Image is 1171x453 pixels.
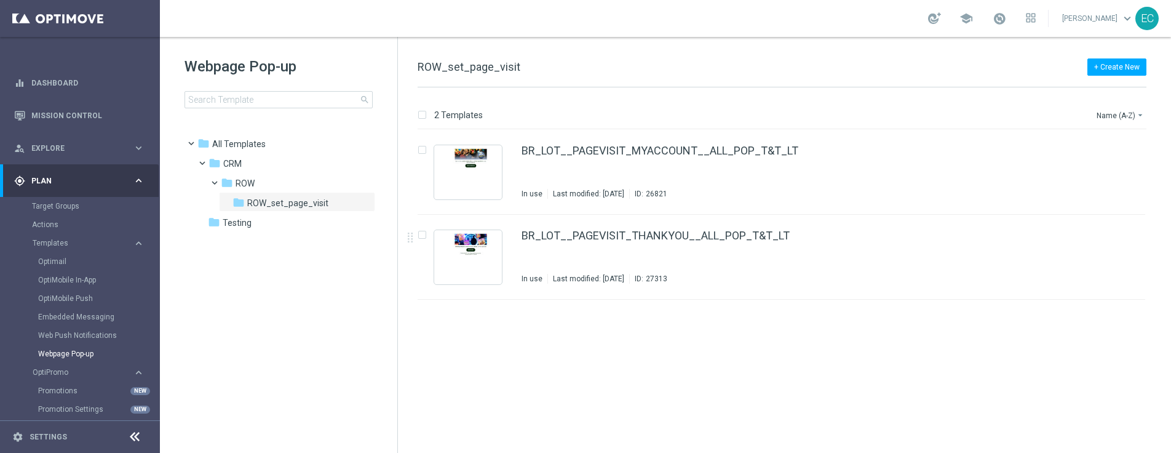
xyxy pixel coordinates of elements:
span: Explore [31,145,133,152]
span: search [360,95,370,105]
button: gps_fixed Plan keyboard_arrow_right [14,176,145,186]
button: person_search Explore keyboard_arrow_right [14,143,145,153]
i: keyboard_arrow_right [133,142,145,154]
i: folder [221,177,233,189]
a: Promotions [38,386,128,396]
i: folder [208,157,221,169]
span: Triggered [212,138,266,150]
div: Target Groups [32,197,159,215]
i: gps_fixed [14,175,25,186]
button: equalizer Dashboard [14,78,145,88]
div: Plan [14,175,133,186]
i: person_search [14,143,25,154]
div: NEW [130,406,150,414]
span: keyboard_arrow_down [1121,12,1134,25]
div: Last modified: [DATE] [548,189,629,199]
div: Promotions [38,382,159,400]
button: Templates keyboard_arrow_right [32,238,145,248]
div: In use [522,274,542,284]
div: NEW [130,387,150,395]
div: OptiPromo [33,369,133,376]
div: Actions [32,215,159,234]
a: Webpage Pop-up [38,349,128,359]
span: OptiPromo [33,369,121,376]
button: OptiPromo keyboard_arrow_right [32,367,145,377]
i: settings [12,431,23,443]
i: folder [208,216,220,228]
button: Name (A-Z)arrow_drop_down [1095,108,1146,122]
div: Explore [14,143,133,154]
a: OptiMobile In-App [38,275,128,285]
div: 26821 [646,189,667,199]
div: ID: [629,189,667,199]
span: ROW [236,178,255,189]
span: Testing [223,217,252,228]
h1: Webpage Pop-up [185,57,373,76]
a: Embedded Messaging [38,312,128,322]
div: OptiMobile In-App [38,271,159,289]
a: Dashboard [31,66,145,99]
span: Templates [33,239,121,247]
a: [PERSON_NAME]keyboard_arrow_down [1061,9,1135,28]
a: Promotion Settings [38,404,128,414]
a: Mission Control [31,99,145,132]
a: Settings [30,433,67,441]
span: school [959,12,973,25]
i: folder [197,137,210,150]
div: Web Push Notifications [38,326,159,345]
i: keyboard_arrow_right [133,175,145,186]
button: Mission Control [14,111,145,121]
div: OptiPromo [32,363,159,419]
a: BR_LOT__PAGEVISIT_THANKYOU__ALL_POP_T&T_LT [522,230,790,241]
a: Actions [32,220,128,230]
i: keyboard_arrow_right [133,367,145,379]
a: Optimail [38,257,128,267]
div: Templates [33,239,133,247]
a: Web Push Notifications [38,331,128,340]
div: OptiMobile Push [38,289,159,308]
i: keyboard_arrow_right [133,238,145,249]
div: Press SPACE to select this row. [405,215,1169,300]
input: Search Template [185,91,373,108]
span: ROW_set_page_visit [247,198,328,209]
p: 2 Templates [434,110,483,121]
div: ID: [629,274,667,284]
span: CRM [223,158,242,169]
div: EC [1135,7,1159,30]
div: Webpage Pop-up [38,345,159,363]
i: equalizer [14,78,25,89]
div: Mission Control [14,99,145,132]
i: folder [232,196,245,209]
div: Optimail [38,252,159,271]
div: In use [522,189,542,199]
div: 27313 [646,274,667,284]
div: Press SPACE to select this row. [405,130,1169,215]
div: Dashboard [14,66,145,99]
span: Plan [31,177,133,185]
a: BR_LOT__PAGEVISIT_MYACCOUNT__ALL_POP_T&T_LT [522,145,798,156]
div: Templates [32,234,159,363]
i: arrow_drop_down [1135,110,1145,120]
div: Embedded Messaging [38,308,159,326]
button: + Create New [1087,58,1146,76]
a: Target Groups [32,201,128,211]
span: ROW_set_page_visit [418,60,520,73]
img: 27313.jpeg [437,233,499,281]
img: 26821.jpeg [437,148,499,196]
div: Promotion Settings [38,400,159,419]
div: Last modified: [DATE] [548,274,629,284]
a: OptiMobile Push [38,294,128,303]
div: Streams [32,419,159,437]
